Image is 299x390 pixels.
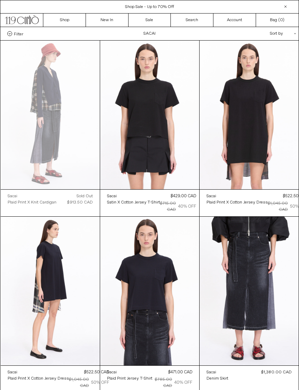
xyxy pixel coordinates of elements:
div: $471.00 CAD [168,369,192,375]
div: $715.00 CAD [160,200,176,213]
div: $1,380.00 CAD [261,369,292,375]
img: Sacai Plaid Print x Knit Cardigan [1,41,100,189]
div: $913.50 CAD [67,199,93,206]
a: Sale [129,14,171,27]
div: 50% OFF [91,380,109,386]
div: $1,045.00 CAD [69,376,89,389]
span: ) [280,17,284,23]
a: Sacai [206,193,268,199]
div: Sacai [8,193,17,199]
a: Bag () [256,14,299,27]
a: Shop [43,14,86,27]
a: Sacai [8,193,56,199]
div: $522.50 CAD [84,369,109,375]
div: Sacai [206,193,216,199]
div: $1,045.00 CAD [268,200,288,213]
span: 0 [280,17,283,23]
a: Account [213,14,256,27]
a: Satin x Cotton Jersey T-Shirt [107,199,160,206]
div: Sacai [107,370,117,375]
div: Sacai [206,370,216,375]
a: Plaid Print x Cotton Jersey Dress [206,199,268,206]
a: Shop Sale - Up to 70% Off [125,4,174,10]
img: Sacai Denim Skirt [200,217,299,365]
a: Search [171,14,213,27]
a: Sacai [206,369,228,375]
div: $785.00 CAD [152,376,172,389]
a: Denim Skirt [206,375,228,382]
img: Sacai Plaid Print x Cotton Jersey Dress [1,217,100,365]
div: Sacai [107,193,117,199]
span: Filter [14,31,23,36]
a: Sacai [107,369,152,375]
img: Sacai Plaid Print Jersey T-Shirt [100,217,199,365]
a: Plaid Print x Cotton Jersey Dress [8,375,69,382]
div: Sold out [77,193,93,199]
div: 40% OFF [174,380,192,386]
a: Plaid Print Jersey T-Shirt [107,375,152,382]
a: New In [86,14,129,27]
a: Sacai [107,193,160,199]
img: Sacai Plaid Print x Cotton Jersey Dress [200,41,299,189]
div: Sacai [8,370,17,375]
div: $429.00 CAD [170,193,196,199]
div: 40% OFF [178,203,196,210]
a: Plaid Print x Knit Cardigan [8,199,56,206]
div: Sort by [229,27,292,40]
a: Sacai [8,369,69,375]
img: Sacai Satin x Cotton Jersey T-Shir [100,41,199,189]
